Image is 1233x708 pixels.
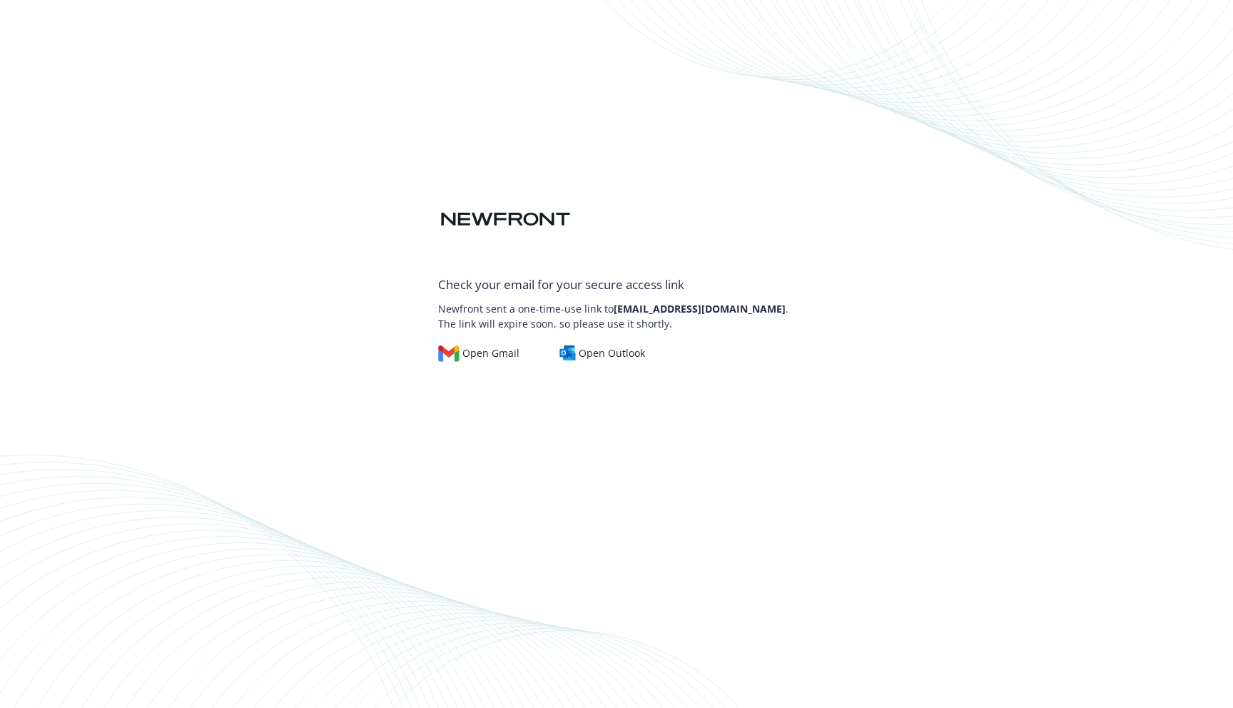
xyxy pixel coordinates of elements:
[559,345,577,361] img: outlook-logo.svg
[438,345,519,361] div: Open Gmail
[614,302,786,315] b: [EMAIL_ADDRESS][DOMAIN_NAME]
[559,345,657,361] a: Open Outlook
[438,294,795,331] p: Newfront sent a one-time-use link to . The link will expire soon, so please use it shortly.
[438,275,795,294] div: Check your email for your secure access link
[438,345,460,361] img: gmail-logo.svg
[559,345,646,361] div: Open Outlook
[438,345,531,361] a: Open Gmail
[438,207,573,232] img: Newfront logo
